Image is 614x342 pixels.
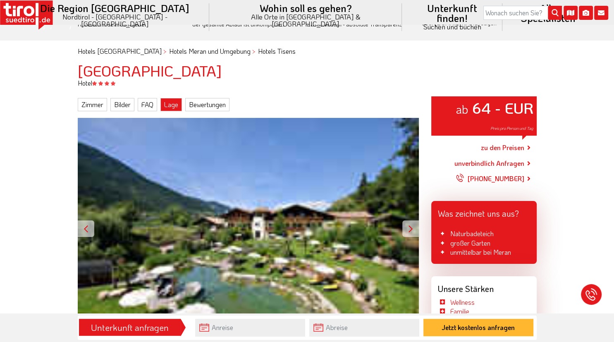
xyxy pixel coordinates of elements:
[78,47,162,55] a: Hotels [GEOGRAPHIC_DATA]
[438,239,530,248] li: großer Garten
[481,137,524,158] a: zu den Preisen
[450,307,469,316] a: Familie
[594,6,608,20] i: Kontakt
[72,79,543,88] div: Hotel
[490,126,533,131] span: Preis pro Person und Tag
[431,201,537,222] div: Was zeichnet uns aus?
[160,98,182,111] a: Lage
[456,168,524,189] a: [PHONE_NUMBER]
[169,47,251,55] a: Hotels Meran und Umgebung
[438,248,530,257] li: unmittelbar bei Meran
[138,98,157,111] a: FAQ
[195,319,305,337] input: Anreise
[78,98,107,111] a: Zimmer
[579,6,593,20] i: Fotogalerie
[564,6,578,20] i: Karte öffnen
[78,62,537,79] h1: [GEOGRAPHIC_DATA]
[431,276,537,298] div: Unsere Stärken
[412,23,492,30] small: Suchen und buchen
[472,98,533,117] strong: 64 - EUR
[219,13,392,27] small: Alle Orte in [GEOGRAPHIC_DATA] & [GEOGRAPHIC_DATA]
[423,319,533,336] button: Jetzt kostenlos anfragen
[456,101,468,117] small: ab
[258,47,296,55] a: Hotels Tisens
[450,298,475,306] a: Wellness
[31,13,199,27] small: Nordtirol - [GEOGRAPHIC_DATA] - [GEOGRAPHIC_DATA]
[81,320,178,335] div: Unterkunft anfragen
[454,158,524,168] a: unverbindlich Anfragen
[438,229,530,238] li: Naturbadeteich
[309,319,419,337] input: Abreise
[110,98,134,111] a: Bilder
[185,98,229,111] a: Bewertungen
[483,6,562,20] input: Wonach suchen Sie?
